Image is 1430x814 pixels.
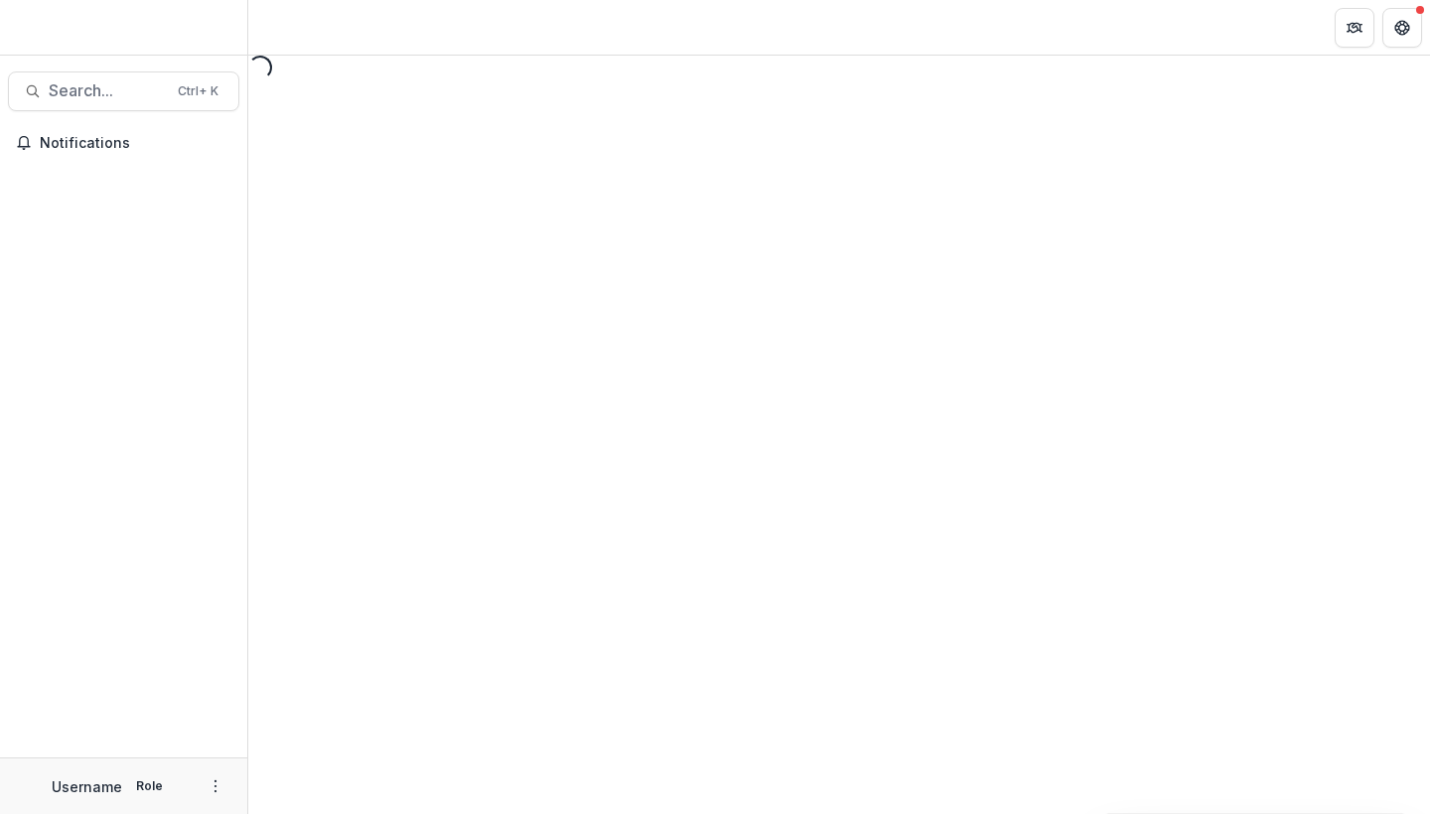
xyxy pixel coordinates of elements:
button: Partners [1335,8,1374,48]
button: Get Help [1382,8,1422,48]
p: Username [52,776,122,797]
span: Notifications [40,135,231,152]
div: Ctrl + K [174,80,222,102]
button: Search... [8,71,239,111]
button: Notifications [8,127,239,159]
p: Role [130,777,169,795]
button: More [204,774,227,798]
span: Search... [49,81,166,100]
